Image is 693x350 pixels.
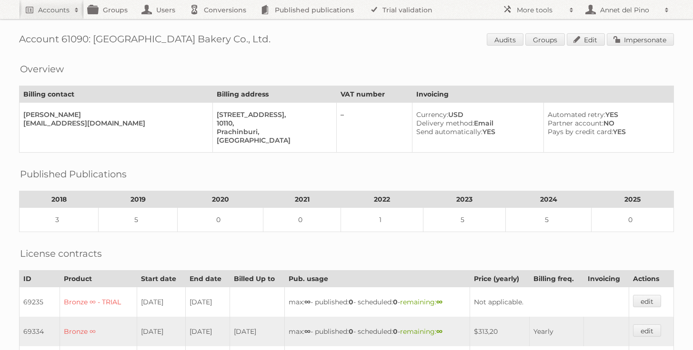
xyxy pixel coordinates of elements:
[20,62,64,76] h2: Overview
[548,110,605,119] span: Automated retry:
[337,86,412,103] th: VAT number
[19,33,674,48] h1: Account 61090: [GEOGRAPHIC_DATA] Bakery Co., Ltd.
[263,191,341,208] th: 2021
[436,327,442,336] strong: ∞
[400,327,442,336] span: remaining:
[423,191,506,208] th: 2023
[530,317,584,346] td: Yearly
[38,5,70,15] h2: Accounts
[285,287,470,317] td: max: - published: - scheduled: -
[137,287,185,317] td: [DATE]
[416,119,474,127] span: Delivery method:
[567,33,605,46] a: Edit
[217,110,329,119] div: [STREET_ADDRESS],
[470,287,629,317] td: Not applicable.
[20,287,60,317] td: 69235
[217,119,329,127] div: 10110,
[470,271,530,287] th: Price (yearly)
[285,271,470,287] th: Pub. usage
[591,208,673,232] td: 0
[393,327,398,336] strong: 0
[60,271,137,287] th: Product
[20,208,99,232] td: 3
[591,191,673,208] th: 2025
[517,5,564,15] h2: More tools
[304,298,311,306] strong: ∞
[20,167,127,181] h2: Published Publications
[217,127,329,136] div: Prachinburi,
[337,103,412,153] td: –
[416,110,448,119] span: Currency:
[230,317,285,346] td: [DATE]
[341,191,423,208] th: 2022
[23,110,205,119] div: [PERSON_NAME]
[400,298,442,306] span: remaining:
[137,317,185,346] td: [DATE]
[393,298,398,306] strong: 0
[341,208,423,232] td: 1
[629,271,674,287] th: Actions
[178,191,263,208] th: 2020
[99,191,178,208] th: 2019
[548,127,613,136] span: Pays by credit card:
[607,33,674,46] a: Impersonate
[548,119,666,127] div: NO
[185,287,230,317] td: [DATE]
[20,271,60,287] th: ID
[416,127,482,136] span: Send automatically:
[584,271,629,287] th: Invoicing
[20,317,60,346] td: 69334
[20,246,102,261] h2: License contracts
[285,317,470,346] td: max: - published: - scheduled: -
[416,110,536,119] div: USD
[525,33,565,46] a: Groups
[506,191,592,208] th: 2024
[506,208,592,232] td: 5
[349,327,353,336] strong: 0
[349,298,353,306] strong: 0
[263,208,341,232] td: 0
[23,119,205,127] div: [EMAIL_ADDRESS][DOMAIN_NAME]
[416,127,536,136] div: YES
[416,119,536,127] div: Email
[60,317,137,346] td: Bronze ∞
[185,317,230,346] td: [DATE]
[412,86,673,103] th: Invoicing
[436,298,442,306] strong: ∞
[217,136,329,145] div: [GEOGRAPHIC_DATA]
[60,287,137,317] td: Bronze ∞ - TRIAL
[137,271,185,287] th: Start date
[185,271,230,287] th: End date
[212,86,336,103] th: Billing address
[230,271,285,287] th: Billed Up to
[548,119,603,127] span: Partner account:
[487,33,523,46] a: Audits
[423,208,506,232] td: 5
[470,317,530,346] td: $313,20
[598,5,660,15] h2: Annet del Pino
[20,191,99,208] th: 2018
[99,208,178,232] td: 5
[178,208,263,232] td: 0
[548,110,666,119] div: YES
[633,295,661,307] a: edit
[20,86,213,103] th: Billing contact
[304,327,311,336] strong: ∞
[530,271,584,287] th: Billing freq.
[548,127,666,136] div: YES
[633,324,661,337] a: edit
